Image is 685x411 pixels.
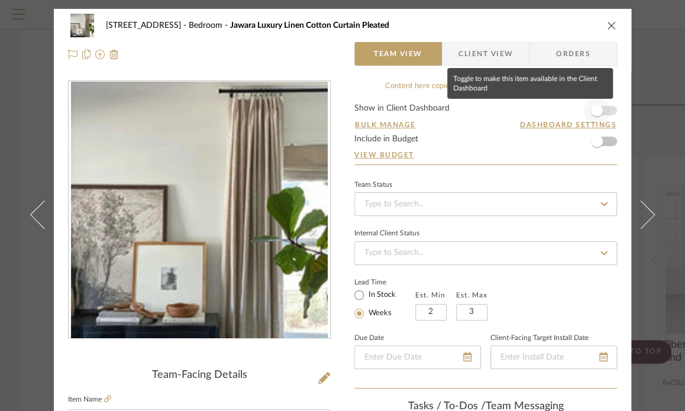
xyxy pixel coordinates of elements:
[109,50,119,59] img: Remove from project
[354,192,617,216] input: Type to Search…
[490,345,617,369] input: Enter Install Date
[366,308,392,319] label: Weeks
[354,287,415,321] mat-radio-group: Select item type
[456,291,487,299] label: Est. Max
[354,80,617,92] div: Content here copies to Client View - confirm visibility there.
[374,42,422,66] span: Team View
[71,82,328,338] img: 64736f77-b28c-4a8e-957c-4462c3384302_436x436.jpg
[68,14,96,37] img: 64736f77-b28c-4a8e-957c-4462c3384302_48x40.jpg
[106,21,189,30] span: [STREET_ADDRESS]
[354,277,415,287] label: Lead Time
[519,119,617,130] button: Dashboard Settings
[354,182,392,188] div: Team Status
[606,20,617,31] button: close
[189,21,230,30] span: Bedroom
[366,290,396,300] label: In Stock
[354,345,481,369] input: Enter Due Date
[69,82,330,338] div: 0
[354,150,617,160] a: View Budget
[68,394,111,404] label: Item Name
[354,231,419,237] div: Internal Client Status
[68,369,331,382] div: Team-Facing Details
[354,335,384,341] label: Due Date
[230,21,389,30] span: Jawara Luxury Linen Cotton Curtain Pleated
[490,335,589,341] label: Client-Facing Target Install Date
[458,42,513,66] span: Client View
[354,241,617,265] input: Type to Search…
[543,42,603,66] span: Orders
[415,291,445,299] label: Est. Min
[354,119,416,130] button: Bulk Manage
